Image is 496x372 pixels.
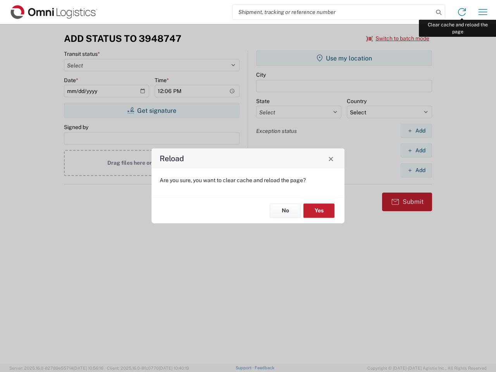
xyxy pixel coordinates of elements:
button: Close [325,153,336,164]
input: Shipment, tracking or reference number [232,5,433,19]
button: Yes [303,203,334,218]
p: Are you sure, you want to clear cache and reload the page? [160,177,336,184]
button: No [270,203,301,218]
h4: Reload [160,153,184,164]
